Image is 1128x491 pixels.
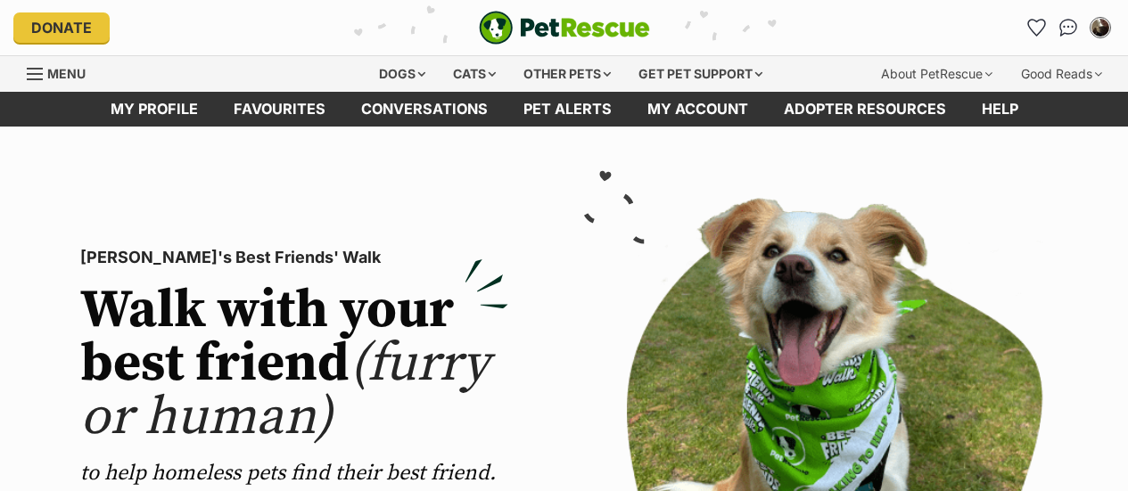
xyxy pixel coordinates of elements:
[1054,13,1083,42] a: Conversations
[13,12,110,43] a: Donate
[80,331,490,451] span: (furry or human)
[1022,13,1050,42] a: Favourites
[80,284,508,445] h2: Walk with your best friend
[1091,19,1109,37] img: Hannah profile pic
[80,245,508,270] p: [PERSON_NAME]'s Best Friends' Walk
[626,56,775,92] div: Get pet support
[47,66,86,81] span: Menu
[479,11,650,45] img: logo-e224e6f780fb5917bec1dbf3a21bbac754714ae5b6737aabdf751b685950b380.svg
[1022,13,1115,42] ul: Account quick links
[766,92,964,127] a: Adopter resources
[366,56,438,92] div: Dogs
[27,56,98,88] a: Menu
[1086,13,1115,42] button: My account
[343,92,506,127] a: conversations
[1059,19,1078,37] img: chat-41dd97257d64d25036548639549fe6c8038ab92f7586957e7f3b1b290dea8141.svg
[80,459,508,487] p: to help homeless pets find their best friend.
[511,56,623,92] div: Other pets
[216,92,343,127] a: Favourites
[440,56,508,92] div: Cats
[1009,56,1115,92] div: Good Reads
[479,11,650,45] a: PetRescue
[869,56,1005,92] div: About PetRescue
[630,92,766,127] a: My account
[506,92,630,127] a: Pet alerts
[93,92,216,127] a: My profile
[964,92,1036,127] a: Help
